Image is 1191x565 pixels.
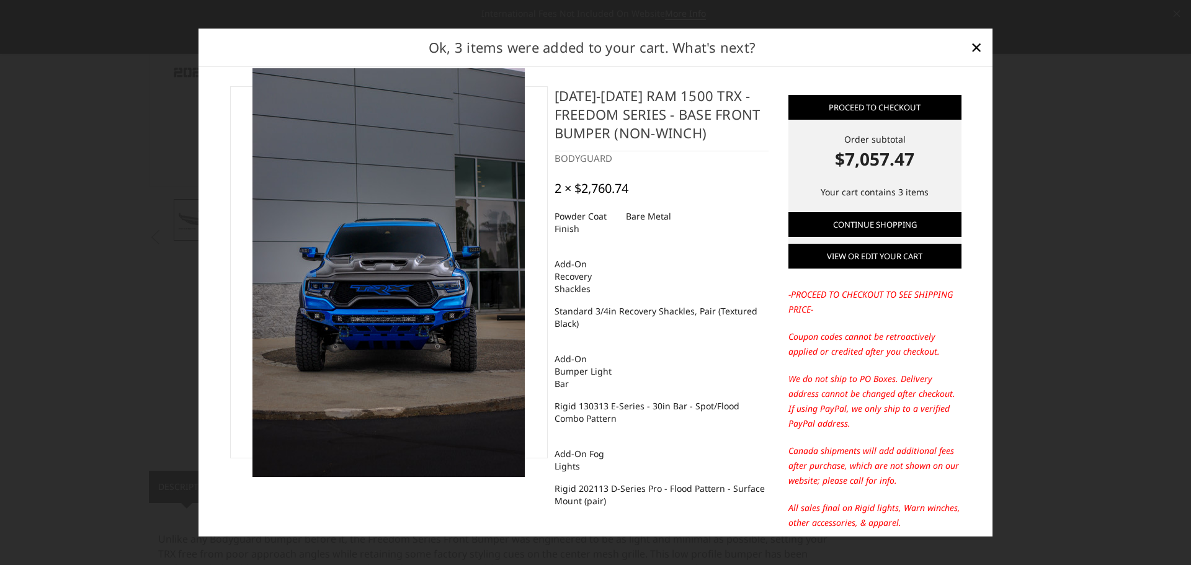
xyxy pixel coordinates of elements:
dt: Add-On Recovery Shackles [555,253,617,300]
dd: Rigid 202113 D-Series Pro - Flood Pattern - Surface Mount (pair) [555,478,769,512]
dt: Powder Coat Finish [555,205,617,240]
p: Canada shipments will add additional fees after purchase, which are not shown on our website; ple... [788,443,961,488]
p: Your cart contains 3 items [788,185,961,200]
dt: Add-On Fog Lights [555,443,617,478]
a: View or edit your cart [788,244,961,269]
a: Proceed to checkout [788,95,961,120]
dd: Standard 3/4in Recovery Shackles, Pair (Textured Black) [555,300,769,335]
p: Coupon codes cannot be retroactively applied or credited after you checkout. [788,329,961,359]
img: 2021-2024 Ram 1500 TRX - Freedom Series - Base Front Bumper (non-winch) [252,68,525,477]
h4: [DATE]-[DATE] Ram 1500 TRX - Freedom Series - Base Front Bumper (non-winch) [555,86,769,151]
a: Close [966,37,986,57]
a: Continue Shopping [788,212,961,237]
p: -PROCEED TO CHECKOUT TO SEE SHIPPING PRICE- [788,287,961,317]
div: Order subtotal [788,133,961,172]
p: We do not ship to PO Boxes. Delivery address cannot be changed after checkout. If using PayPal, w... [788,371,961,431]
span: × [971,33,982,60]
div: BODYGUARD [555,151,769,166]
div: 2 × $2,760.74 [555,181,628,196]
h2: Ok, 3 items were added to your cart. What's next? [218,37,966,58]
dt: Add-On Bumper Light Bar [555,348,617,395]
dd: Rigid 130313 E-Series - 30in Bar - Spot/Flood Combo Pattern [555,395,769,430]
dd: Bare Metal [626,205,671,228]
strong: $7,057.47 [788,146,961,172]
p: All sales final on Rigid lights, Warn winches, other accessories, & apparel. [788,500,961,530]
iframe: Chat Widget [1129,505,1191,565]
